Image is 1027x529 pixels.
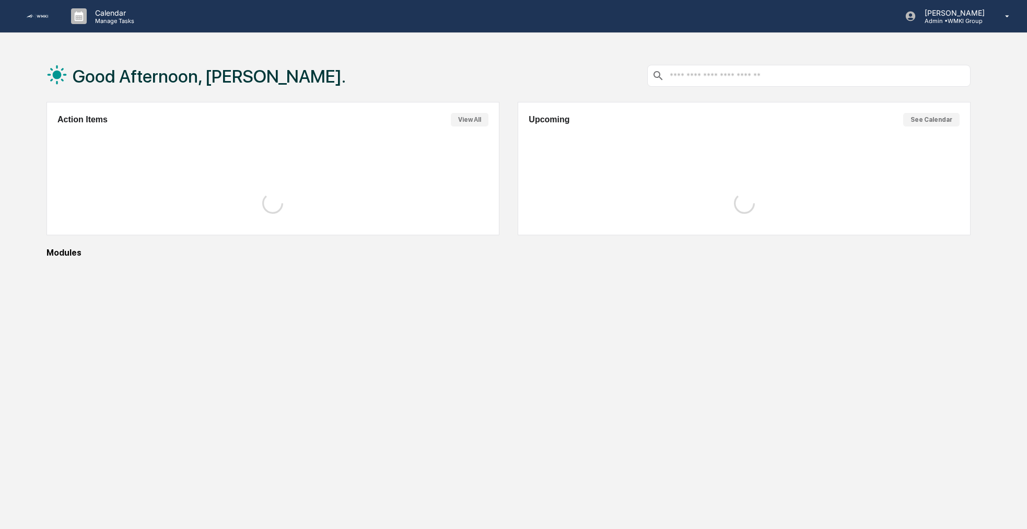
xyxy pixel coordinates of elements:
[25,13,50,20] img: logo
[73,66,346,87] h1: Good Afternoon, [PERSON_NAME].
[903,113,960,126] button: See Calendar
[57,115,108,124] h2: Action Items
[916,17,990,25] p: Admin • WMKI Group
[87,17,139,25] p: Manage Tasks
[916,8,990,17] p: [PERSON_NAME]
[451,113,488,126] button: View All
[87,8,139,17] p: Calendar
[46,248,971,258] div: Modules
[529,115,569,124] h2: Upcoming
